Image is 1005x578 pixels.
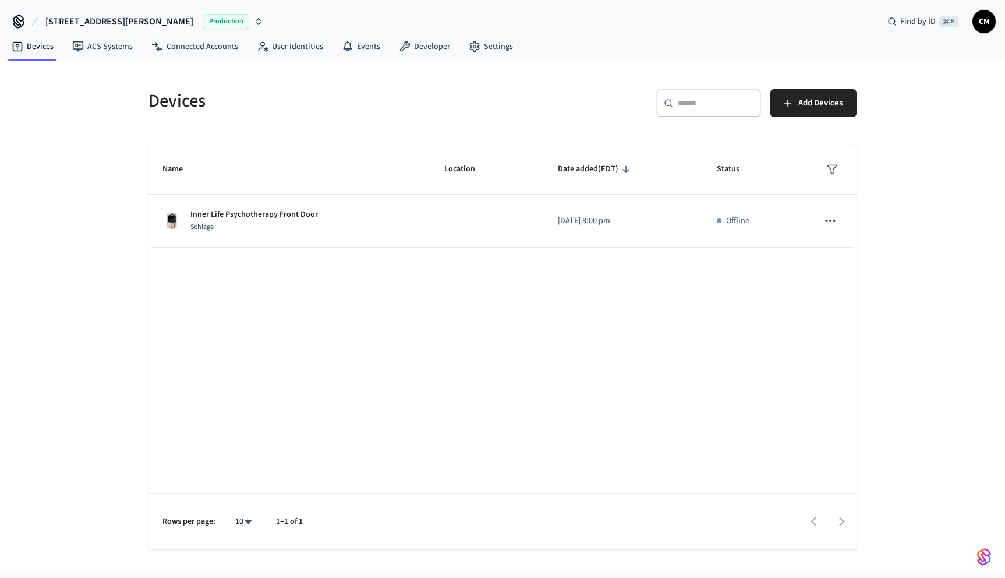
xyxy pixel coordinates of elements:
div: 10 [229,513,257,530]
span: Date added(EDT) [558,160,634,178]
p: Offline [726,215,749,227]
h5: Devices [148,89,496,113]
a: Developer [390,36,459,57]
table: sticky table [148,145,857,248]
button: CM [972,10,996,33]
span: Schlage [190,222,214,232]
img: Schlage Sense Smart Deadbolt with Camelot Trim, Front [162,212,181,230]
p: 1–1 of 1 [276,516,303,528]
p: Inner Life Psychotherapy Front Door [190,209,318,221]
span: Name [162,160,198,178]
span: Status [717,160,755,178]
img: SeamLogoGradient.69752ec5.svg [977,548,991,566]
span: Add Devices [798,96,843,111]
span: [STREET_ADDRESS][PERSON_NAME] [45,15,193,29]
button: Add Devices [770,89,857,117]
a: Events [332,36,390,57]
a: User Identities [247,36,332,57]
span: Location [444,160,490,178]
span: CM [974,11,995,32]
p: [DATE] 8:00 pm [558,215,689,227]
a: Settings [459,36,522,57]
span: Find by ID [900,16,936,27]
a: ACS Systems [63,36,142,57]
a: Connected Accounts [142,36,247,57]
span: Production [203,14,249,29]
p: - [444,215,530,227]
p: Rows per page: [162,516,215,528]
a: Devices [2,36,63,57]
span: ⌘ K [939,16,958,27]
div: Find by ID⌘ K [878,11,968,32]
